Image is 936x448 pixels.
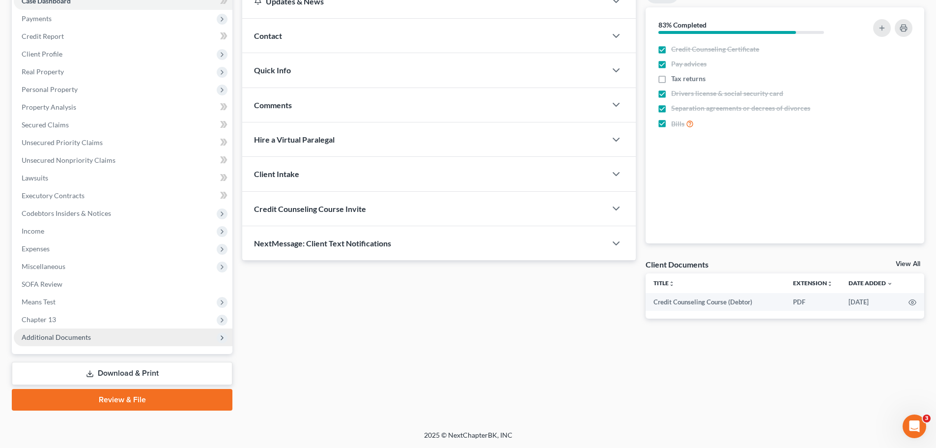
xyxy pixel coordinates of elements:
[22,298,56,306] span: Means Test
[793,279,833,287] a: Extensionunfold_more
[254,100,292,110] span: Comments
[669,281,675,287] i: unfold_more
[671,74,706,84] span: Tax returns
[22,32,64,40] span: Credit Report
[14,187,232,205] a: Executory Contracts
[22,315,56,324] span: Chapter 13
[22,156,115,164] span: Unsecured Nonpriority Claims
[653,279,675,287] a: Titleunfold_more
[22,85,78,93] span: Personal Property
[12,389,232,411] a: Review & File
[671,59,707,69] span: Pay advices
[254,135,335,144] span: Hire a Virtual Paralegal
[22,174,48,182] span: Lawsuits
[646,259,709,269] div: Client Documents
[923,415,931,422] span: 3
[22,244,50,253] span: Expenses
[254,31,282,40] span: Contact
[14,28,232,45] a: Credit Report
[22,280,62,288] span: SOFA Review
[22,227,44,235] span: Income
[671,44,759,54] span: Credit Counseling Certificate
[22,333,91,341] span: Additional Documents
[188,430,748,448] div: 2025 © NextChapterBK, INC
[254,239,391,248] span: NextMessage: Client Text Notifications
[841,293,901,311] td: [DATE]
[22,138,103,147] span: Unsecured Priority Claims
[22,209,111,217] span: Codebtors Insiders & Notices
[22,262,65,270] span: Miscellaneous
[849,279,893,287] a: Date Added expand_more
[646,293,785,311] td: Credit Counseling Course (Debtor)
[14,169,232,187] a: Lawsuits
[22,67,64,76] span: Real Property
[254,169,299,179] span: Client Intake
[671,119,684,129] span: Bills
[22,50,62,58] span: Client Profile
[14,98,232,116] a: Property Analysis
[896,261,920,268] a: View All
[254,65,291,75] span: Quick Info
[887,281,893,287] i: expand_more
[254,204,366,213] span: Credit Counseling Course Invite
[12,362,232,385] a: Download & Print
[671,103,810,113] span: Separation agreements or decrees of divorces
[14,151,232,169] a: Unsecured Nonpriority Claims
[22,120,69,129] span: Secured Claims
[785,293,841,311] td: PDF
[658,21,707,29] strong: 83% Completed
[22,14,52,23] span: Payments
[827,281,833,287] i: unfold_more
[14,275,232,293] a: SOFA Review
[22,103,76,111] span: Property Analysis
[14,116,232,134] a: Secured Claims
[903,415,926,438] iframe: Intercom live chat
[14,134,232,151] a: Unsecured Priority Claims
[671,89,783,98] span: Drivers license & social security card
[22,191,85,200] span: Executory Contracts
